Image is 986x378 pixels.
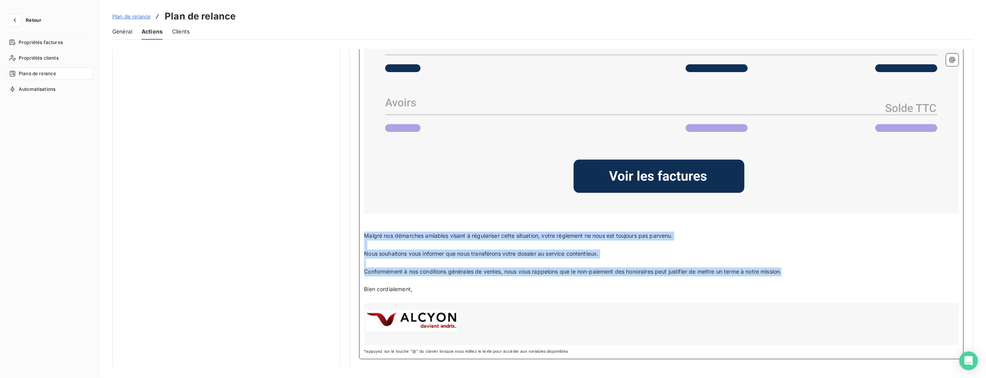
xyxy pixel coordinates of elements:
span: Conformément à nos conditions générales de ventes, nous vous rappelons que le non-paiement des ho... [364,268,782,275]
span: Actions [142,28,163,35]
span: Automatisations [19,86,55,93]
span: Propriétés clients [19,55,59,62]
div: Open Intercom Messenger [959,352,978,370]
button: Retour [6,14,48,26]
span: Général [112,28,132,35]
span: Malgré nos démarches amiables visant à régulariser cette situation, votre règlement ne nous est t... [364,232,673,239]
span: Bien cordialement, [364,286,413,292]
a: Plans de relance [6,67,93,80]
h3: Plan de relance [165,9,236,23]
span: Retour [26,18,41,23]
a: Automatisations [6,83,93,95]
span: Clients [172,28,190,35]
span: Propriétés factures [19,39,63,46]
a: Plan de relance [112,12,151,20]
span: Plan de relance [112,13,151,19]
a: Propriétés clients [6,52,93,64]
a: Propriétés factures [6,36,93,49]
span: *appuyez sur la touche "@" du clavier lorsque vous éditez le texte pour accéder aux variables dis... [364,348,959,354]
span: Plans de relance [19,70,56,77]
span: Nous souhaitons vous informer que nous transférons votre dossier au service contentieux. [364,250,599,257]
